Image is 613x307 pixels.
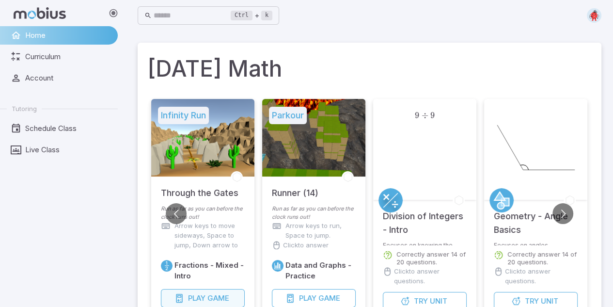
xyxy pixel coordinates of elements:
[494,242,578,245] p: Focuses on angles.
[422,110,428,120] span: ÷
[552,203,573,224] button: Go to next slide
[272,260,283,272] a: Data/Graphing
[415,110,419,120] span: 9
[25,51,111,62] span: Curriculum
[430,110,435,120] span: 9
[25,30,111,41] span: Home
[166,203,187,224] button: Go to previous slide
[505,267,578,286] p: Click to answer questions.
[383,242,467,245] p: Focuses on knowing the basic concept of division.
[587,8,601,23] img: circle.svg
[396,250,467,266] p: Correctly answer 14 of 20 questions.
[174,260,245,281] h6: Fractions - Mixed - Intro
[188,293,205,304] span: Play
[318,293,340,304] span: Game
[285,260,356,281] h6: Data and Graphs - Practice
[507,250,578,266] p: Correctly answer 14 of 20 questions.
[283,241,356,260] p: Click to answer questions.
[158,107,209,124] h5: Infinity Run
[12,104,37,113] span: Tutoring
[394,267,467,286] p: Click to answer questions.
[25,123,111,134] span: Schedule Class
[25,73,111,83] span: Account
[147,52,592,85] h1: [DATE] Math
[378,188,403,212] a: Multiply/Divide
[174,221,245,260] p: Arrow keys to move sideways, Space to jump, Down arrow to duck and roll.
[525,296,539,307] span: Try
[207,293,229,304] span: Game
[272,205,356,221] p: Run as far as you can before the clock runs out!
[269,107,307,124] h5: Parkour
[489,188,514,212] a: Geometry 2D
[25,145,111,155] span: Live Class
[494,200,578,237] h5: Geometry - Angle Basics
[383,200,467,237] h5: Division of Integers - Intro
[299,293,316,304] span: Play
[430,296,447,307] span: Unit
[285,221,356,241] p: Arrow keys to run, Space to jump.
[161,205,245,221] p: Run as far as you can before the clock runs out!
[272,177,318,200] h5: Runner (14)
[161,260,173,272] a: Fractions/Decimals
[414,296,428,307] span: Try
[261,11,272,20] kbd: k
[231,10,272,21] div: +
[541,296,558,307] span: Unit
[231,11,252,20] kbd: Ctrl
[161,177,238,200] h5: Through the Gates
